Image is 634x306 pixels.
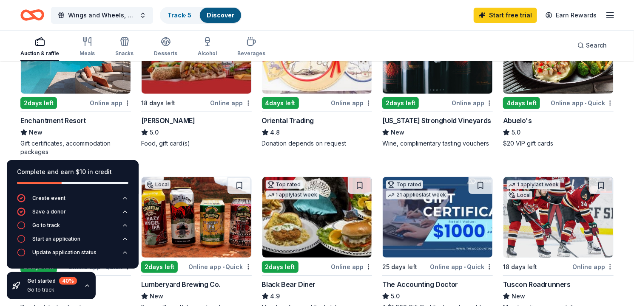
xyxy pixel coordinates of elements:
button: Track· 5Discover [160,7,242,24]
button: Create event [17,194,128,208]
button: Update application status [17,248,128,262]
a: Image for Enchantment Resort Local2days leftOnline appEnchantment ResortNewGift certificates, acc... [20,13,131,156]
div: Auction & raffle [20,50,59,57]
img: Image for Lumberyard Brewing Co. [142,177,251,258]
div: Save a donor [32,208,66,215]
a: Track· 5 [168,11,191,19]
div: Online app [331,98,372,108]
a: Image for Oriental TradingTop rated14 applieslast week4days leftOnline appOriental Trading4.8Dona... [262,13,372,148]
div: [US_STATE] Stronghold Vineyards [382,115,491,126]
div: Black Bear Diner [262,279,316,289]
div: 4 days left [503,97,540,109]
button: Snacks [115,33,134,61]
div: Complete and earn $10 in credit [17,167,128,177]
button: Search [571,37,614,54]
div: Online app Quick [551,98,614,108]
div: Online app [452,98,493,108]
span: New [391,127,404,138]
div: Desserts [154,50,177,57]
div: 18 days left [503,262,537,272]
div: Online app Quick [189,261,252,272]
div: Wine, complimentary tasting vouchers [382,139,493,148]
a: Start free trial [474,8,537,23]
span: 5.0 [150,127,159,138]
div: Start an application [32,236,80,242]
button: Beverages [237,33,265,61]
div: Top rated [386,180,423,189]
div: Update application status [32,249,97,256]
a: Earn Rewards [540,8,602,23]
div: Meals [80,50,95,57]
img: Image for Tuscon Roadrunners [503,177,613,258]
span: • [464,264,466,270]
div: Abuelo's [503,115,532,126]
div: Get started [27,277,77,285]
a: Discover [207,11,234,19]
button: Alcohol [198,33,217,61]
div: [PERSON_NAME] [141,115,195,126]
div: Food, gift card(s) [141,139,252,148]
span: New [512,291,525,301]
div: 1 apply last week [507,180,560,189]
div: 18 days left [141,98,175,108]
button: Meals [80,33,95,61]
div: Online app [572,261,614,272]
div: Lumberyard Brewing Co. [141,279,220,289]
div: 2 days left [262,261,299,273]
div: Tuscon Roadrunners [503,279,571,289]
div: 2 days left [141,261,178,273]
div: 21 applies last week [386,191,448,199]
img: Image for Black Bear Diner [262,177,372,258]
div: The Accounting Doctor [382,279,458,289]
div: Snacks [115,50,134,57]
div: Enchantment Resort [20,115,86,126]
a: Image for Abuelo's Top rated4 applieslast week4days leftOnline app•QuickAbuelo's5.0$20 VIP gift c... [503,13,614,148]
span: Wings and Wheels, 99s Silent Auction [68,10,136,20]
div: Local [507,191,532,199]
span: • [223,264,225,270]
div: Online app [331,261,372,272]
div: Go to track [27,286,77,293]
button: Desserts [154,33,177,61]
span: 4.8 [270,127,280,138]
button: Auction & raffle [20,33,59,61]
div: Oriental Trading [262,115,314,126]
div: Alcohol [198,50,217,57]
span: 5.0 [391,291,400,301]
span: 5.0 [512,127,520,138]
img: Image for The Accounting Doctor [383,177,492,258]
a: Home [20,5,44,25]
button: Go to track [17,221,128,235]
button: Wings and Wheels, 99s Silent Auction [51,7,153,24]
div: Online app Quick [430,261,493,272]
div: 40 % [59,277,77,285]
span: • [585,100,586,107]
div: 2 days left [20,97,57,109]
div: Go to track [32,222,60,229]
div: 1 apply last week [266,191,319,199]
div: Online app [210,98,252,108]
div: 4 days left [262,97,299,109]
div: Top rated [266,180,303,189]
button: Save a donor [17,208,128,221]
span: 4.9 [270,291,280,301]
span: New [29,127,43,138]
a: Image for Portillo'sTop rated6 applieslast week18 days leftOnline app[PERSON_NAME]5.0Food, gift c... [141,13,252,148]
div: Online app [90,98,131,108]
div: Beverages [237,50,265,57]
div: Gift certificates, accommodation packages [20,139,131,156]
span: New [150,291,163,301]
div: 25 days left [382,262,417,272]
div: Local [145,180,171,189]
div: 2 days left [382,97,419,109]
div: Donation depends on request [262,139,372,148]
div: Create event [32,195,65,202]
button: Start an application [17,235,128,248]
div: $20 VIP gift cards [503,139,614,148]
span: Search [586,40,607,51]
a: Image for Arizona Stronghold VineyardsLocal2days leftOnline app[US_STATE] Stronghold VineyardsNew... [382,13,493,148]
